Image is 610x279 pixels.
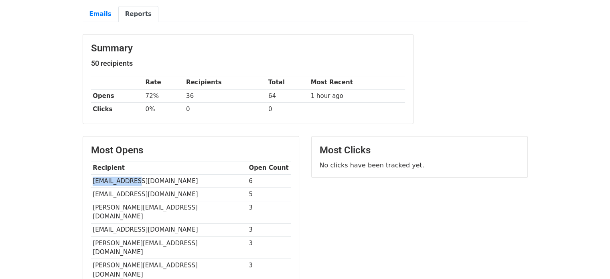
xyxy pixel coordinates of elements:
[247,236,291,259] td: 3
[91,59,405,68] h5: 50 recipients
[247,187,291,201] td: 5
[570,240,610,279] iframe: Chat Widget
[184,76,266,89] th: Recipients
[118,6,158,22] a: Reports
[91,89,144,102] th: Opens
[266,89,309,102] td: 64
[320,145,519,156] h3: Most Clicks
[184,89,266,102] td: 36
[266,102,309,116] td: 0
[184,102,266,116] td: 0
[91,43,405,54] h3: Summary
[570,240,610,279] div: Widget de chat
[144,102,184,116] td: 0%
[83,6,118,22] a: Emails
[91,201,247,224] td: [PERSON_NAME][EMAIL_ADDRESS][DOMAIN_NAME]
[266,76,309,89] th: Total
[91,223,247,236] td: [EMAIL_ADDRESS][DOMAIN_NAME]
[247,161,291,174] th: Open Count
[91,161,247,174] th: Recipient
[91,174,247,187] td: [EMAIL_ADDRESS][DOMAIN_NAME]
[309,89,405,102] td: 1 hour ago
[91,236,247,259] td: [PERSON_NAME][EMAIL_ADDRESS][DOMAIN_NAME]
[91,187,247,201] td: [EMAIL_ADDRESS][DOMAIN_NAME]
[247,223,291,236] td: 3
[91,145,291,156] h3: Most Opens
[320,161,519,169] p: No clicks have been tracked yet.
[144,89,184,102] td: 72%
[91,102,144,116] th: Clicks
[144,76,184,89] th: Rate
[247,174,291,187] td: 6
[247,201,291,224] td: 3
[309,76,405,89] th: Most Recent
